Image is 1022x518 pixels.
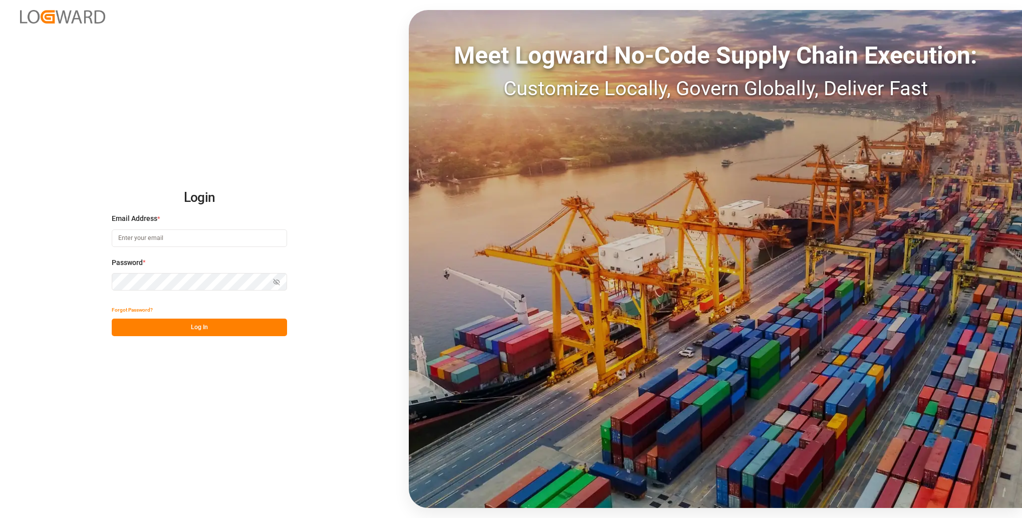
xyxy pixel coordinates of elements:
[112,257,143,268] span: Password
[112,213,157,224] span: Email Address
[409,38,1022,74] div: Meet Logward No-Code Supply Chain Execution:
[112,319,287,336] button: Log In
[20,10,105,24] img: Logward_new_orange.png
[112,301,153,319] button: Forgot Password?
[112,182,287,214] h2: Login
[112,229,287,247] input: Enter your email
[409,74,1022,104] div: Customize Locally, Govern Globally, Deliver Fast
